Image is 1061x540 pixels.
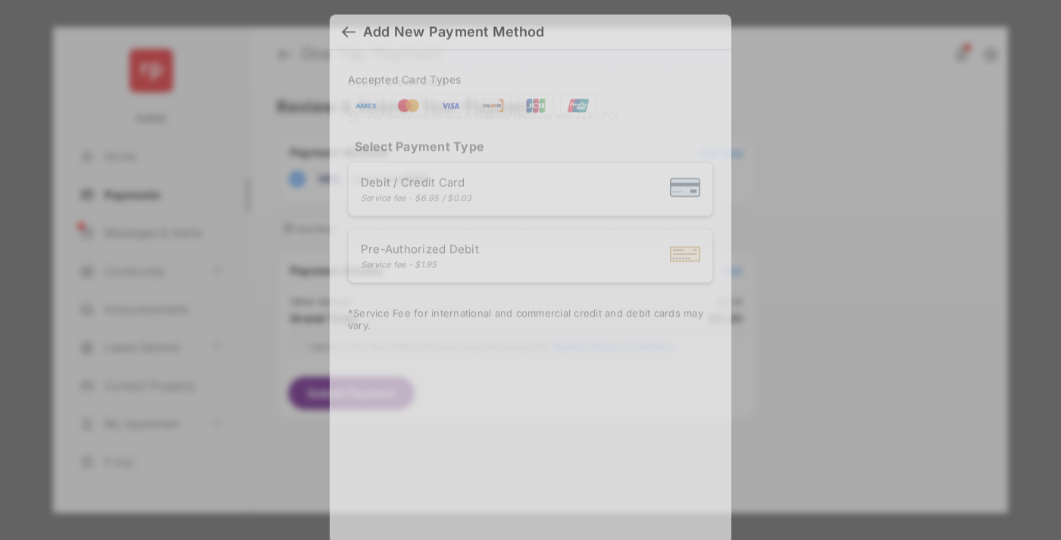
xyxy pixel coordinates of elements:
span: Accepted Card Types [348,73,468,86]
strong: Cardholder Info [355,427,452,470]
div: Payments stored and processed securely with TLS / PCI [348,108,713,122]
div: Add New Payment Method [363,24,544,41]
span: This information is required to verify the cardholder's identity. [396,466,697,496]
label: Use resident's information [486,427,640,442]
h4: Debit / Credit Card [348,76,446,89]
